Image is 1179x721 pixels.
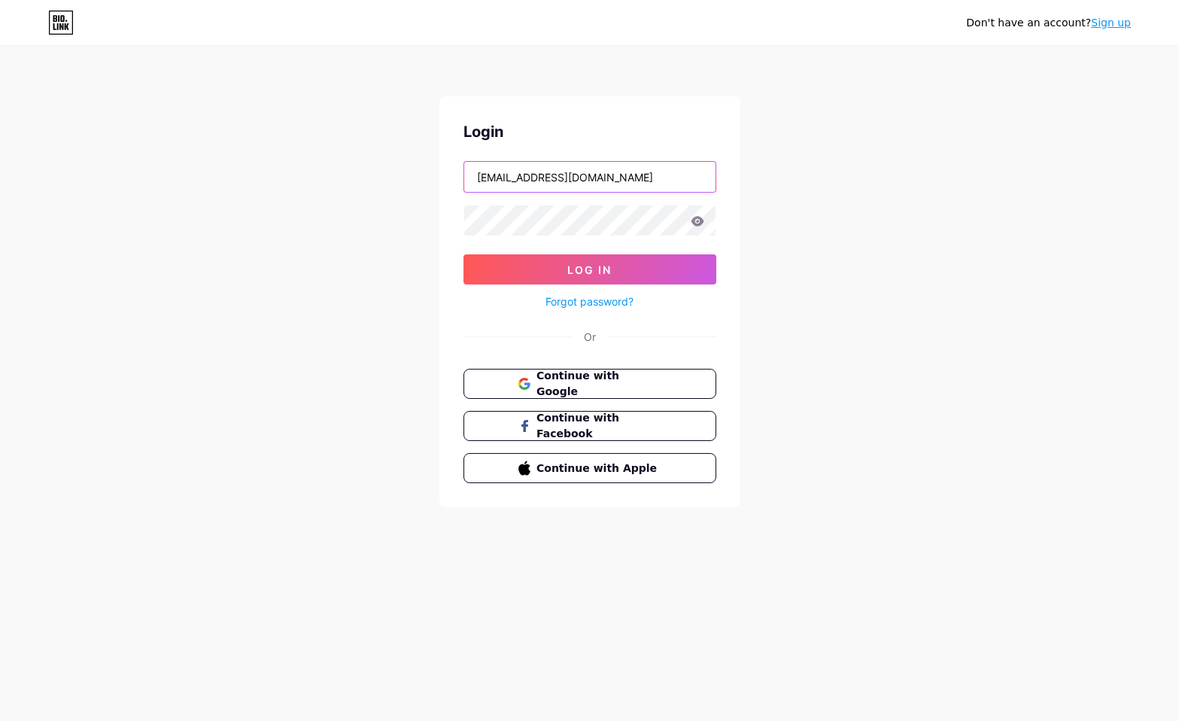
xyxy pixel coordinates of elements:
[567,263,612,276] span: Log In
[463,120,716,143] div: Login
[536,461,661,476] span: Continue with Apple
[463,254,716,284] button: Log In
[536,368,661,400] span: Continue with Google
[966,15,1131,31] div: Don't have an account?
[463,453,716,483] button: Continue with Apple
[463,411,716,441] button: Continue with Facebook
[545,294,634,309] a: Forgot password?
[584,329,596,345] div: Or
[464,162,716,192] input: Username
[463,369,716,399] button: Continue with Google
[1091,17,1131,29] a: Sign up
[536,410,661,442] span: Continue with Facebook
